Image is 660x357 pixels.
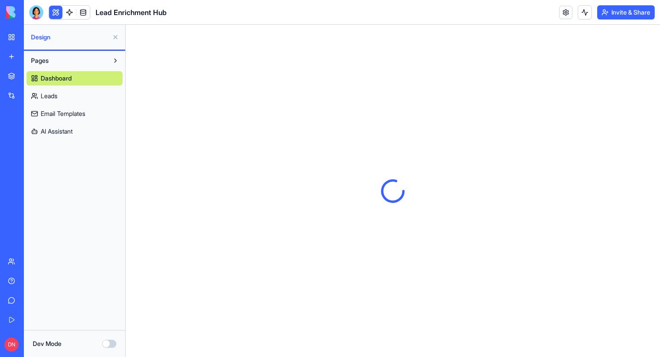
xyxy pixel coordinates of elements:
[27,107,123,121] a: Email Templates
[41,92,58,100] span: Leads
[31,33,108,42] span: Design
[27,71,123,85] a: Dashboard
[41,74,72,83] span: Dashboard
[27,89,123,103] a: Leads
[6,6,61,19] img: logo
[31,56,49,65] span: Pages
[4,338,19,352] span: DN
[27,54,108,68] button: Pages
[41,127,73,136] span: AI Assistant
[597,5,655,19] button: Invite & Share
[33,339,61,348] label: Dev Mode
[96,7,167,18] span: Lead Enrichment Hub
[41,109,85,118] span: Email Templates
[27,124,123,138] a: AI Assistant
